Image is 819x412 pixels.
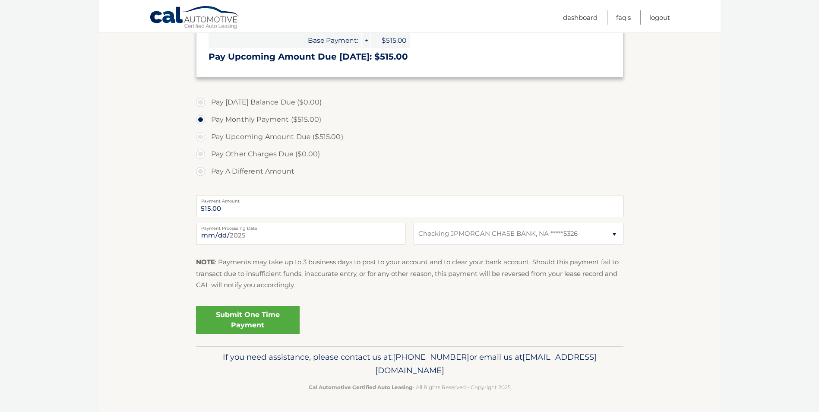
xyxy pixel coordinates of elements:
label: Payment Amount [196,196,623,203]
a: FAQ's [616,10,631,25]
a: Logout [649,10,670,25]
h3: Pay Upcoming Amount Due [DATE]: $515.00 [209,51,611,62]
span: Base Payment: [209,33,361,48]
input: Payment Amount [196,196,623,217]
a: Submit One Time Payment [196,306,300,334]
label: Pay Monthly Payment ($515.00) [196,111,623,128]
p: - All Rights Reserved - Copyright 2025 [202,383,618,392]
a: Cal Automotive [149,6,240,31]
input: Payment Date [196,223,405,244]
label: Payment Processing Date [196,223,405,230]
label: Pay Other Charges Due ($0.00) [196,146,623,163]
strong: NOTE [196,258,215,266]
a: Dashboard [563,10,598,25]
p: : Payments may take up to 3 business days to post to your account and to clear your bank account.... [196,257,623,291]
p: If you need assistance, please contact us at: or email us at [202,350,618,378]
span: [PHONE_NUMBER] [393,352,469,362]
strong: Cal Automotive Certified Auto Leasing [309,384,412,390]
label: Pay A Different Amount [196,163,623,180]
label: Pay [DATE] Balance Due ($0.00) [196,94,623,111]
label: Pay Upcoming Amount Due ($515.00) [196,128,623,146]
span: $515.00 [371,33,410,48]
span: + [362,33,370,48]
